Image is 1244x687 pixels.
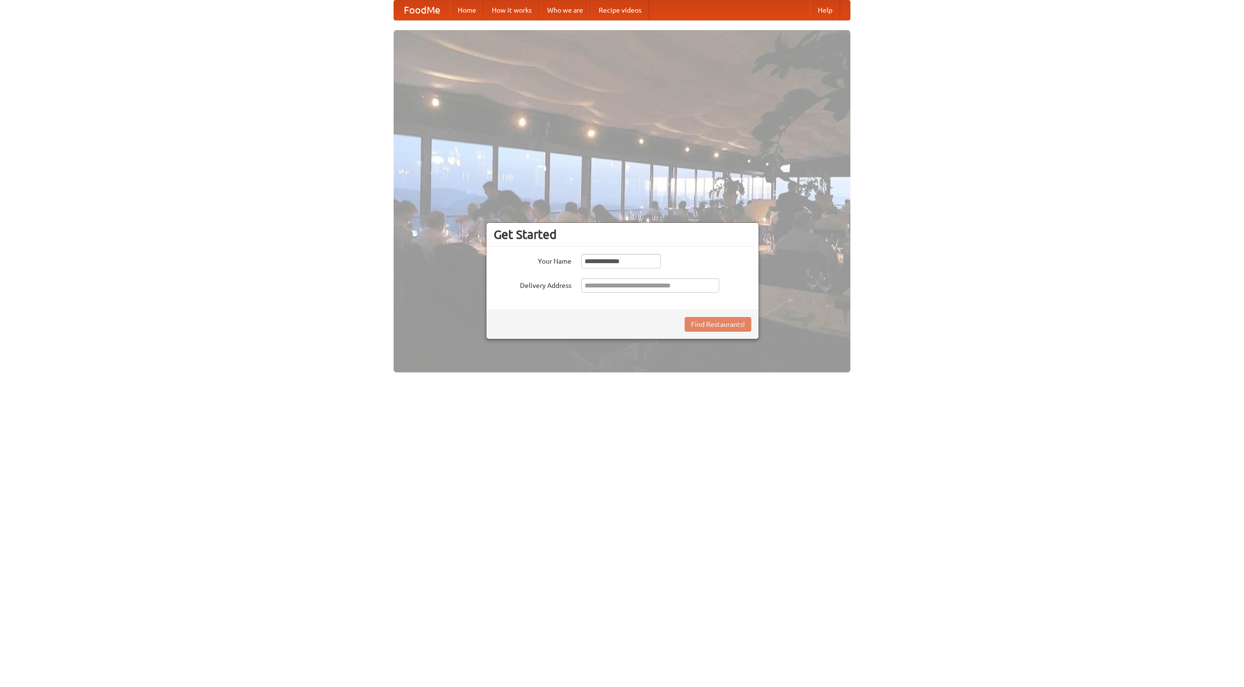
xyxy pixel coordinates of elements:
a: Home [450,0,484,20]
label: Your Name [494,254,571,266]
h3: Get Started [494,227,751,242]
a: How it works [484,0,539,20]
a: FoodMe [394,0,450,20]
a: Recipe videos [591,0,649,20]
a: Who we are [539,0,591,20]
button: Find Restaurants! [685,317,751,332]
label: Delivery Address [494,278,571,290]
a: Help [810,0,840,20]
